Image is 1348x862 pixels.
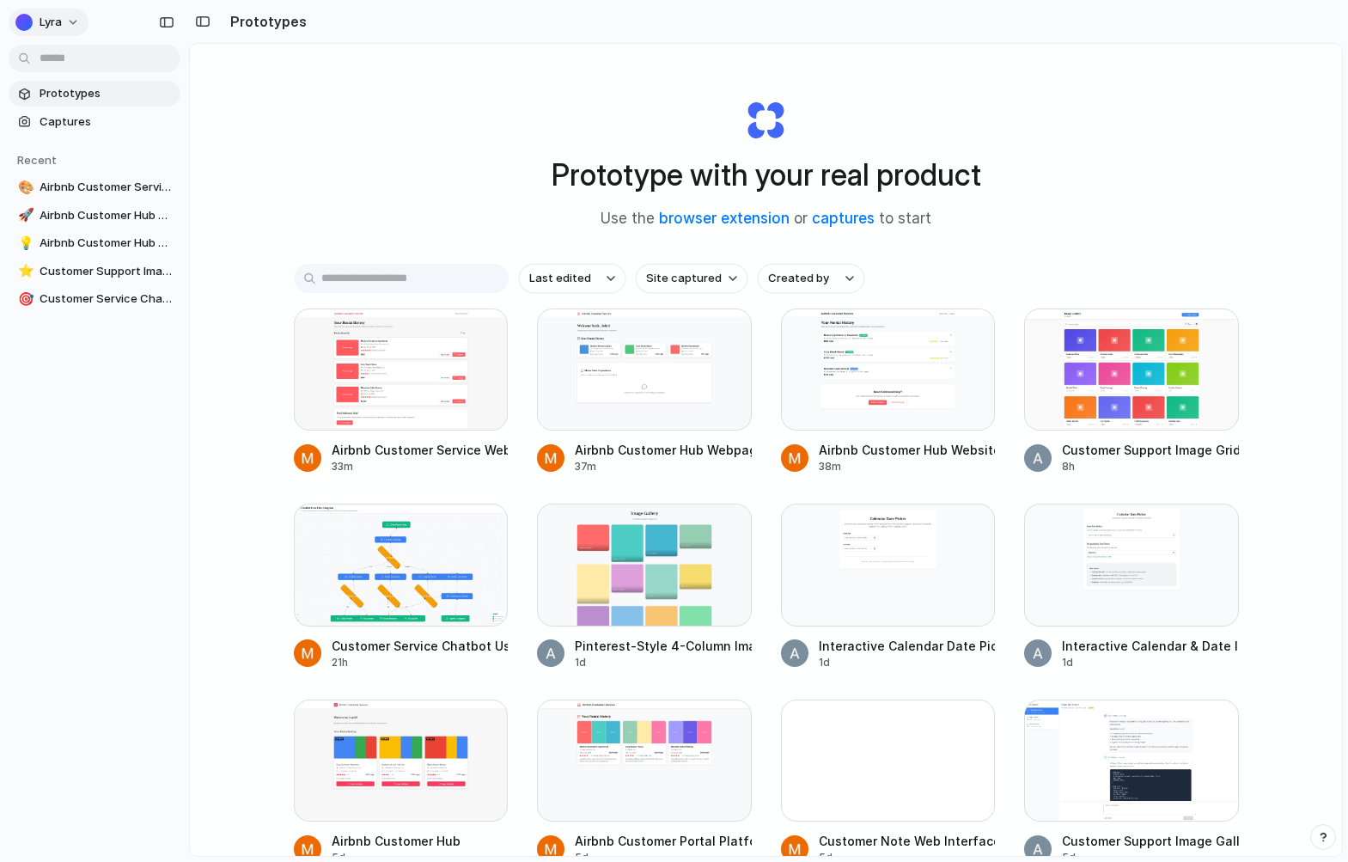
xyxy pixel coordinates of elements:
span: Customer Service Chatbot User Flow Design [40,290,174,308]
button: Lyra [9,9,88,36]
div: Pinterest-Style 4-Column Image Grid Interface [575,637,752,655]
span: Use the or to start [601,208,931,230]
button: 🚀 [15,207,33,224]
span: Customer Support Image Grid Interface [40,263,174,280]
button: 🎯 [15,290,33,308]
div: 33m [332,459,509,474]
div: 37m [575,459,752,474]
div: Customer Note Web Interface [819,832,996,850]
div: 1d [819,655,996,670]
span: Site captured [646,270,722,287]
span: Lyra [40,14,62,31]
a: 💡Airbnb Customer Hub Website [9,230,180,256]
div: 21h [332,655,509,670]
a: captures [812,210,875,227]
span: Created by [768,270,829,287]
div: 38m [819,459,996,474]
a: Interactive Calendar Date Picker for User InputInteractive Calendar Date Picker for User Input1d [781,504,996,669]
div: 1d [575,655,752,670]
a: Pinterest-Style 4-Column Image Grid InterfacePinterest-Style 4-Column Image Grid Interface1d [537,504,752,669]
div: ⭐ [18,261,30,281]
span: Captures [40,113,174,131]
div: Customer Support Image Grid Interface [1062,441,1239,459]
span: Recent [17,153,57,167]
a: Prototypes [9,81,180,107]
div: 💡 [18,234,30,254]
a: ⭐Customer Support Image Grid Interface [9,259,180,284]
div: Interactive Calendar & Date Input Feature Design [1062,637,1239,655]
button: 💡 [15,235,33,252]
button: ⭐ [15,263,33,280]
button: Created by [758,264,864,293]
div: Interactive Calendar Date Picker for User Input [819,637,996,655]
h1: Prototype with your real product [552,152,981,198]
button: Site captured [636,264,747,293]
div: 8h [1062,459,1239,474]
h2: Prototypes [223,11,307,32]
a: 🚀Airbnb Customer Hub Webpage [9,203,180,229]
button: 🎨 [15,179,33,196]
div: Airbnb Customer Hub [332,832,461,850]
div: 🚀 [18,205,30,225]
div: 🎨 [18,178,30,198]
div: Customer Service Chatbot User Flow Design [332,637,509,655]
a: Customer Service Chatbot User Flow DesignCustomer Service Chatbot User Flow Design21h [294,504,509,669]
div: Airbnb Customer Service Web Page Design [332,441,509,459]
a: Customer Support Image Grid InterfaceCustomer Support Image Grid Interface8h [1024,309,1239,474]
div: Customer Support Image Gallery Interface [1062,832,1239,850]
a: Airbnb Customer Hub WebpageAirbnb Customer Hub Webpage37m [537,309,752,474]
a: 🎨Airbnb Customer Service Web Page Design [9,174,180,200]
a: 🎯Customer Service Chatbot User Flow Design [9,286,180,312]
div: Airbnb Customer Hub Website [819,441,996,459]
a: Airbnb Customer Service Web Page DesignAirbnb Customer Service Web Page Design33m [294,309,509,474]
span: Prototypes [40,85,174,102]
div: Airbnb Customer Portal Platform [575,832,752,850]
span: Last edited [529,270,591,287]
button: Last edited [519,264,625,293]
a: browser extension [659,210,790,227]
a: Airbnb Customer Hub WebsiteAirbnb Customer Hub Website38m [781,309,996,474]
div: 1d [1062,655,1239,670]
span: Airbnb Customer Service Web Page Design [40,179,174,196]
div: Airbnb Customer Hub Webpage [575,441,752,459]
span: Airbnb Customer Hub Website [40,235,174,252]
span: Airbnb Customer Hub Webpage [40,207,174,224]
div: 🎯 [18,290,30,309]
a: Captures [9,109,180,135]
a: Interactive Calendar & Date Input Feature DesignInteractive Calendar & Date Input Feature Design1d [1024,504,1239,669]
